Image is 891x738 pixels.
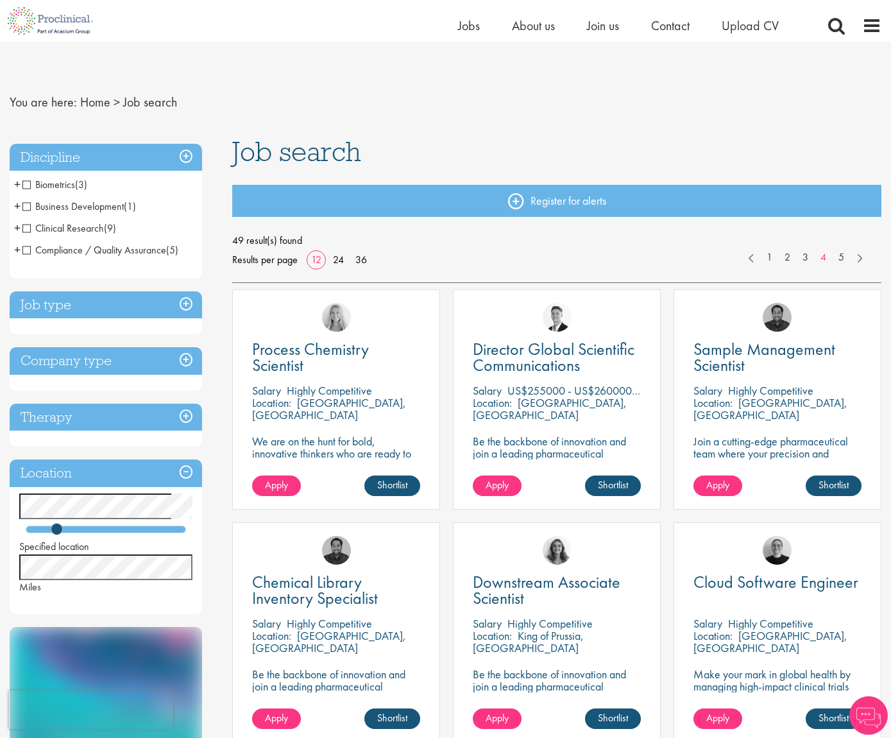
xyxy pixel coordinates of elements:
span: > [114,94,120,110]
p: [GEOGRAPHIC_DATA], [GEOGRAPHIC_DATA] [252,628,406,655]
p: Be the backbone of innovation and join a leading pharmaceutical company to help keep life-changin... [473,668,641,717]
span: (9) [104,221,116,235]
p: Highly Competitive [507,616,593,631]
p: Make your mark in global health by managing high-impact clinical trials with a leading CRO. [693,668,861,705]
span: Compliance / Quality Assurance [22,243,178,257]
p: We are on the hunt for bold, innovative thinkers who are ready to help push the boundaries of sci... [252,435,420,496]
div: Therapy [10,404,202,431]
span: + [14,240,21,259]
a: Cloud Software Engineer [693,574,861,590]
span: Apply [265,711,288,725]
a: Process Chemistry Scientist [252,341,420,373]
span: Salary [252,616,281,631]
span: Business Development [22,200,124,213]
span: Sample Management Scientist [693,338,835,376]
h3: Company type [10,347,202,375]
a: Shortlist [585,476,641,496]
span: Job search [123,94,177,110]
img: Jackie Cerchio [543,536,572,565]
span: Results per page [232,250,298,270]
p: Highly Competitive [287,383,372,398]
span: Salary [473,616,502,631]
span: Downstream Associate Scientist [473,571,620,609]
span: Location: [693,628,733,643]
span: Biometrics [22,178,75,191]
p: Highly Competitive [287,616,372,631]
p: Highly Competitive [728,383,813,398]
span: + [14,196,21,216]
p: Be the backbone of innovation and join a leading pharmaceutical company to help keep life-changin... [252,668,420,717]
span: Salary [693,616,722,631]
span: Location: [473,628,512,643]
a: Sample Management Scientist [693,341,861,373]
span: Cloud Software Engineer [693,571,858,593]
span: (1) [124,200,136,213]
img: Shannon Briggs [322,303,351,332]
a: Shortlist [806,476,861,496]
p: [GEOGRAPHIC_DATA], [GEOGRAPHIC_DATA] [473,395,627,422]
span: Chemical Library Inventory Specialist [252,571,378,609]
a: Apply [693,476,742,496]
img: Chatbot [849,696,888,735]
img: Mike Raletz [763,303,792,332]
span: You are here: [10,94,77,110]
a: Downstream Associate Scientist [473,574,641,606]
span: Location: [252,628,291,643]
p: [GEOGRAPHIC_DATA], [GEOGRAPHIC_DATA] [693,395,847,422]
a: 1 [760,250,779,265]
a: Contact [651,17,690,34]
a: 4 [814,250,833,265]
span: Apply [486,478,509,492]
span: Process Chemistry Scientist [252,338,369,376]
p: [GEOGRAPHIC_DATA], [GEOGRAPHIC_DATA] [252,395,406,422]
a: Shortlist [364,708,420,729]
img: George Watson [543,303,572,332]
span: Location: [252,395,291,410]
span: Location: [473,395,512,410]
a: Join us [587,17,619,34]
span: Location: [693,395,733,410]
img: Mike Raletz [322,536,351,565]
a: Jobs [458,17,480,34]
span: + [14,175,21,194]
span: Salary [473,383,502,398]
a: Apply [693,708,742,729]
img: Emma Pretorious [763,536,792,565]
span: + [14,218,21,237]
span: Business Development [22,200,136,213]
p: Join a cutting-edge pharmaceutical team where your precision and passion for quality will help sh... [693,435,861,484]
a: Shortlist [585,708,641,729]
span: Apply [706,711,729,725]
span: Apply [486,711,509,725]
a: Director Global Scientific Communications [473,341,641,373]
span: Apply [706,478,729,492]
p: Highly Competitive [728,616,813,631]
span: Biometrics [22,178,87,191]
span: Specified location [19,540,89,553]
a: Apply [252,476,301,496]
span: 49 result(s) found [232,231,881,250]
span: Compliance / Quality Assurance [22,243,166,257]
span: Miles [19,580,41,594]
a: breadcrumb link [80,94,110,110]
a: Shortlist [806,708,861,729]
span: Drug Safety / Product Safety [22,265,160,279]
a: 36 [351,253,371,266]
h3: Location [10,459,202,487]
a: Upload CV [722,17,779,34]
p: [GEOGRAPHIC_DATA], [GEOGRAPHIC_DATA] [693,628,847,655]
iframe: reCAPTCHA [9,691,173,729]
span: Clinical Research [22,221,116,235]
p: US$255000 - US$260000 per annum [507,383,681,398]
p: King of Prussia, [GEOGRAPHIC_DATA] [473,628,584,655]
h3: Discipline [10,144,202,171]
a: Apply [473,476,522,496]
